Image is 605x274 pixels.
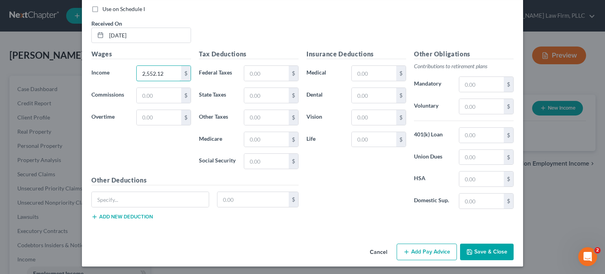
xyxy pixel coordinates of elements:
[504,128,513,143] div: $
[410,76,455,92] label: Mandatory
[504,77,513,92] div: $
[289,192,298,207] div: $
[459,150,504,165] input: 0.00
[504,194,513,209] div: $
[414,49,514,59] h5: Other Obligations
[87,88,132,103] label: Commissions
[410,149,455,165] label: Union Dues
[181,110,191,125] div: $
[199,49,299,59] h5: Tax Deductions
[306,49,406,59] h5: Insurance Deductions
[195,88,240,103] label: State Taxes
[302,65,347,81] label: Medical
[302,110,347,125] label: Vision
[181,88,191,103] div: $
[459,128,504,143] input: 0.00
[302,132,347,147] label: Life
[106,28,191,43] input: MM/DD/YYYY
[410,99,455,114] label: Voluntary
[352,88,396,103] input: 0.00
[181,66,191,81] div: $
[137,88,181,103] input: 0.00
[244,132,289,147] input: 0.00
[504,99,513,114] div: $
[414,62,514,70] p: Contributions to retirement plans
[244,66,289,81] input: 0.00
[195,65,240,81] label: Federal Taxes
[137,110,181,125] input: 0.00
[396,110,406,125] div: $
[396,88,406,103] div: $
[289,154,298,169] div: $
[91,175,299,185] h5: Other Deductions
[397,244,457,260] button: Add Pay Advice
[217,192,289,207] input: 0.00
[102,6,145,12] span: Use on Schedule I
[195,110,240,125] label: Other Taxes
[352,110,396,125] input: 0.00
[460,244,514,260] button: Save & Close
[459,77,504,92] input: 0.00
[410,171,455,187] label: HSA
[364,244,393,260] button: Cancel
[410,193,455,209] label: Domestic Sup.
[92,192,209,207] input: Specify...
[594,247,601,253] span: 2
[91,20,122,27] span: Received On
[410,127,455,143] label: 401(k) Loan
[289,88,298,103] div: $
[352,66,396,81] input: 0.00
[91,49,191,59] h5: Wages
[195,153,240,169] label: Social Security
[504,171,513,186] div: $
[91,69,109,76] span: Income
[244,88,289,103] input: 0.00
[302,88,347,103] label: Dental
[244,154,289,169] input: 0.00
[578,247,597,266] iframe: Intercom live chat
[289,66,298,81] div: $
[289,110,298,125] div: $
[504,150,513,165] div: $
[396,132,406,147] div: $
[459,171,504,186] input: 0.00
[137,66,181,81] input: 0.00
[195,132,240,147] label: Medicare
[91,214,153,220] button: Add new deduction
[289,132,298,147] div: $
[459,99,504,114] input: 0.00
[396,66,406,81] div: $
[459,194,504,209] input: 0.00
[244,110,289,125] input: 0.00
[87,110,132,125] label: Overtime
[352,132,396,147] input: 0.00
